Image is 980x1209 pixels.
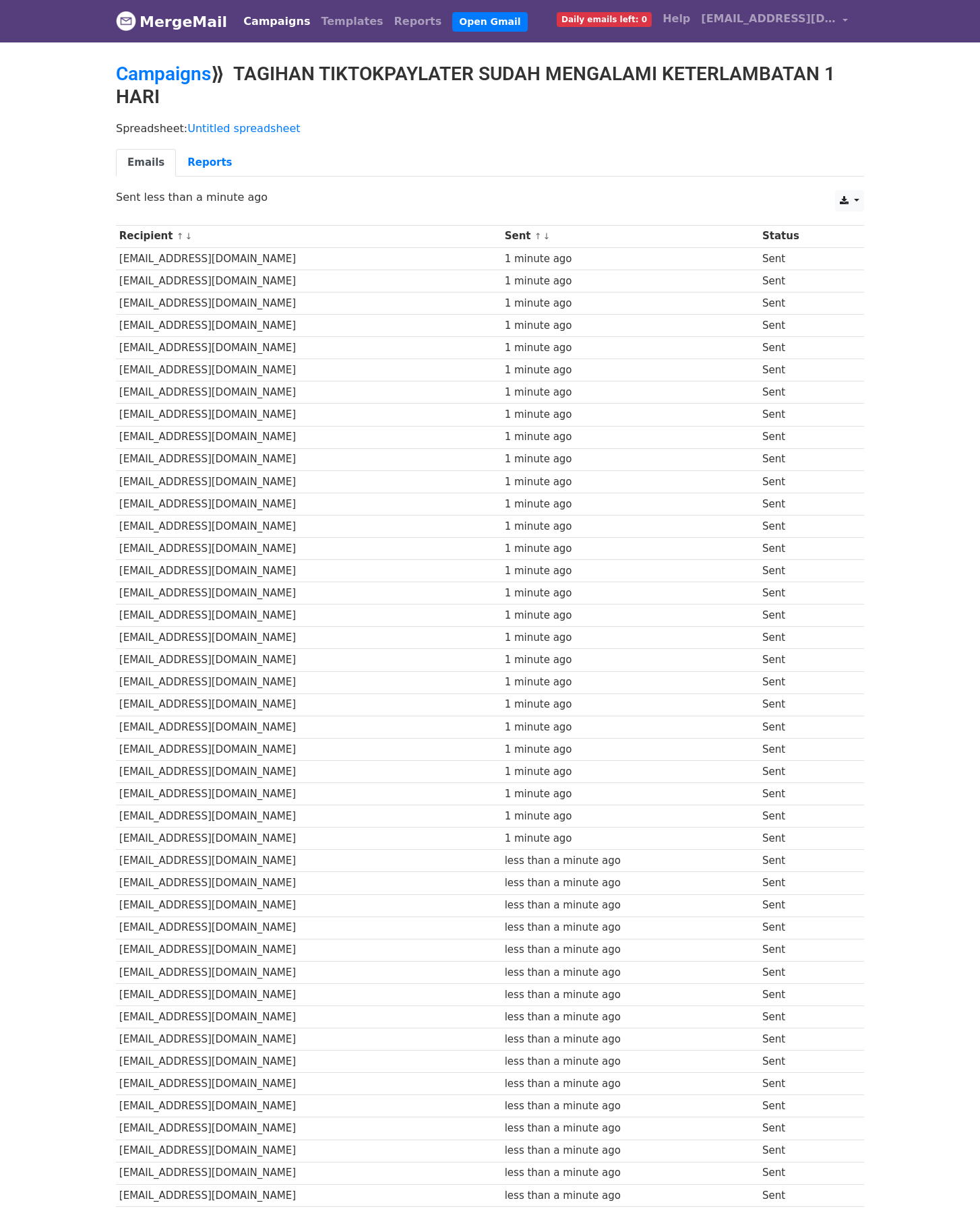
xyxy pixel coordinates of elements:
[116,738,501,760] td: [EMAIL_ADDRESS][DOMAIN_NAME]
[116,894,501,917] td: [EMAIL_ADDRESS][DOMAIN_NAME]
[759,939,851,961] td: Sent
[116,604,501,627] td: [EMAIL_ADDRESS][DOMAIN_NAME]
[116,337,501,359] td: [EMAIL_ADDRESS][DOMAIN_NAME]
[505,764,756,780] div: 1 minute ago
[116,1095,501,1117] td: [EMAIL_ADDRESS][DOMAIN_NAME]
[759,805,851,828] td: Sent
[759,1140,851,1162] td: Sent
[759,515,851,537] td: Sent
[116,1162,501,1184] td: [EMAIL_ADDRESS][DOMAIN_NAME]
[505,742,756,757] div: 1 minute ago
[759,693,851,716] td: Sent
[759,538,851,560] td: Sent
[116,515,501,537] td: [EMAIL_ADDRESS][DOMAIN_NAME]
[759,582,851,604] td: Sent
[505,630,756,646] div: 1 minute ago
[187,122,300,135] a: Untitled spreadsheet
[657,5,696,32] a: Help
[116,538,501,560] td: [EMAIL_ADDRESS][DOMAIN_NAME]
[116,315,501,337] td: [EMAIL_ADDRESS][DOMAIN_NAME]
[759,1073,851,1095] td: Sent
[505,1165,756,1181] div: less than a minute ago
[505,407,756,423] div: 1 minute ago
[116,805,501,828] td: [EMAIL_ADDRESS][DOMAIN_NAME]
[759,448,851,470] td: Sent
[759,560,851,582] td: Sent
[116,939,501,961] td: [EMAIL_ADDRESS][DOMAIN_NAME]
[116,493,501,515] td: [EMAIL_ADDRESS][DOMAIN_NAME]
[505,697,756,712] div: 1 minute ago
[116,381,501,404] td: [EMAIL_ADDRESS][DOMAIN_NAME]
[759,315,851,337] td: Sent
[759,716,851,738] td: Sent
[116,671,501,693] td: [EMAIL_ADDRESS][DOMAIN_NAME]
[505,296,756,311] div: 1 minute ago
[505,340,756,356] div: 1 minute ago
[116,1051,501,1073] td: [EMAIL_ADDRESS][DOMAIN_NAME]
[116,63,864,108] h2: ⟫ TAGIHAN TIKTOKPAYLATER SUDAH MENGALAMI KETERLAMBATAN 1 HARI
[505,920,756,935] div: less than a minute ago
[116,917,501,939] td: [EMAIL_ADDRESS][DOMAIN_NAME]
[505,497,756,512] div: 1 minute ago
[116,627,501,649] td: [EMAIL_ADDRESS][DOMAIN_NAME]
[116,649,501,671] td: [EMAIL_ADDRESS][DOMAIN_NAME]
[116,560,501,582] td: [EMAIL_ADDRESS][DOMAIN_NAME]
[759,1095,851,1117] td: Sent
[116,693,501,716] td: [EMAIL_ADDRESS][DOMAIN_NAME]
[759,381,851,404] td: Sent
[759,1051,851,1073] td: Sent
[505,965,756,981] div: less than a minute ago
[116,247,501,270] td: [EMAIL_ADDRESS][DOMAIN_NAME]
[389,8,448,35] a: Reports
[759,1117,851,1140] td: Sent
[505,474,756,490] div: 1 minute ago
[505,720,756,735] div: 1 minute ago
[505,563,756,579] div: 1 minute ago
[505,1188,756,1204] div: less than a minute ago
[501,225,759,247] th: Sent
[759,470,851,493] td: Sent
[759,1184,851,1206] td: Sent
[759,872,851,894] td: Sent
[759,783,851,805] td: Sent
[505,586,756,601] div: 1 minute ago
[116,426,501,448] td: [EMAIL_ADDRESS][DOMAIN_NAME]
[759,671,851,693] td: Sent
[759,1028,851,1051] td: Sent
[116,7,227,36] a: MergeMail
[759,627,851,649] td: Sent
[116,760,501,782] td: [EMAIL_ADDRESS][DOMAIN_NAME]
[116,1028,501,1051] td: [EMAIL_ADDRESS][DOMAIN_NAME]
[759,359,851,381] td: Sent
[116,961,501,983] td: [EMAIL_ADDRESS][DOMAIN_NAME]
[116,11,136,31] img: MergeMail logo
[116,783,501,805] td: [EMAIL_ADDRESS][DOMAIN_NAME]
[177,231,184,241] a: ↑
[505,274,756,289] div: 1 minute ago
[505,1054,756,1069] div: less than a minute ago
[534,231,542,241] a: ↑
[116,190,864,204] p: Sent less than a minute ago
[543,231,550,241] a: ↓
[505,1143,756,1158] div: less than a minute ago
[505,318,756,334] div: 1 minute ago
[116,270,501,292] td: [EMAIL_ADDRESS][DOMAIN_NAME]
[759,1162,851,1184] td: Sent
[505,1032,756,1047] div: less than a minute ago
[759,649,851,671] td: Sent
[116,716,501,738] td: [EMAIL_ADDRESS][DOMAIN_NAME]
[116,1073,501,1095] td: [EMAIL_ADDRESS][DOMAIN_NAME]
[116,850,501,872] td: [EMAIL_ADDRESS][DOMAIN_NAME]
[759,983,851,1005] td: Sent
[116,121,864,135] p: Spreadsheet:
[505,809,756,824] div: 1 minute ago
[551,5,657,32] a: Daily emails left: 0
[505,519,756,534] div: 1 minute ago
[505,1010,756,1025] div: less than a minute ago
[116,292,501,314] td: [EMAIL_ADDRESS][DOMAIN_NAME]
[505,853,756,869] div: less than a minute ago
[759,337,851,359] td: Sent
[759,1005,851,1028] td: Sent
[176,149,243,177] a: Reports
[116,872,501,894] td: [EMAIL_ADDRESS][DOMAIN_NAME]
